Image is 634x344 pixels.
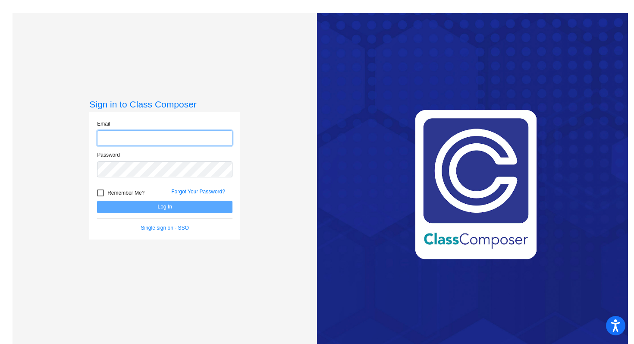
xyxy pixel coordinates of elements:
label: Password [97,151,120,159]
a: Forgot Your Password? [171,189,225,195]
span: Remember Me? [107,188,144,198]
h3: Sign in to Class Composer [89,99,240,110]
a: Single sign on - SSO [141,225,189,231]
button: Log In [97,201,232,213]
label: Email [97,120,110,128]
